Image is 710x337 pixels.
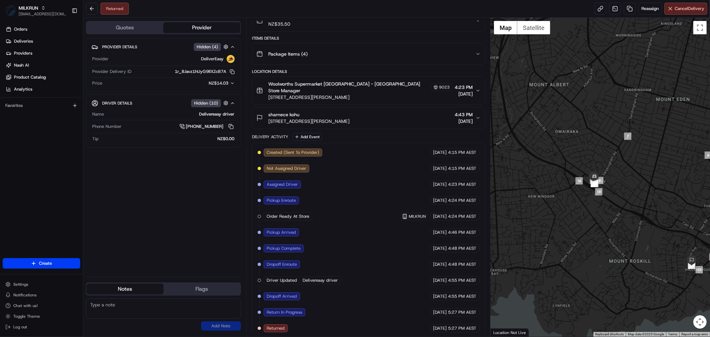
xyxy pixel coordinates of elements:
[3,100,80,111] div: Favorites
[409,214,426,219] span: MILKRUN
[433,325,447,331] span: [DATE]
[92,41,235,52] button: Provider DetailsHidden (4)
[163,22,240,33] button: Provider
[3,280,80,289] button: Settings
[39,260,52,266] span: Create
[448,213,476,219] span: 4:24 PM AEST
[92,56,109,62] span: Provider
[455,111,473,118] span: 4:43 PM
[194,43,230,51] button: Hidden (4)
[252,69,485,74] div: Location Details
[576,177,583,184] div: 16
[448,150,476,156] span: 4:15 PM AEST
[268,94,452,101] span: [STREET_ADDRESS][PERSON_NAME]
[267,166,306,171] span: Not Assigned Driver
[268,51,308,57] span: Package Items ( 4 )
[3,258,80,269] button: Create
[268,21,290,27] span: NZ$35.50
[641,6,659,12] span: Reassign
[696,266,703,273] div: 11
[448,181,476,187] span: 4:23 PM AEST
[433,229,447,235] span: [DATE]
[433,213,447,219] span: [DATE]
[433,277,447,283] span: [DATE]
[5,5,16,16] img: MILKRUN
[433,150,447,156] span: [DATE]
[267,245,301,251] span: Pickup Complete
[267,150,319,156] span: Created (Sent To Provider)
[87,22,163,33] button: Quotes
[448,293,476,299] span: 4:55 PM AEST
[433,197,447,203] span: [DATE]
[92,80,102,86] span: Price
[455,84,473,91] span: 4:23 PM
[3,72,83,83] a: Product Catalog
[268,118,350,125] span: [STREET_ADDRESS][PERSON_NAME]
[227,55,235,63] img: delivereasy_logo.png
[448,197,476,203] span: 4:24 PM AEST
[439,85,450,90] span: 9023
[102,101,132,106] span: Driver Details
[3,84,83,95] a: Analytics
[675,6,704,12] span: Cancel Delivery
[267,213,309,219] span: Order Ready At Store
[252,107,485,129] button: sharnece kohu[STREET_ADDRESS][PERSON_NAME]4:43 PM[DATE]
[209,80,229,86] span: NZ$14.03
[433,245,447,251] span: [DATE]
[252,43,485,65] button: Package Items (4)
[448,277,476,283] span: 4:55 PM AEST
[448,261,476,267] span: 4:48 PM AEST
[3,60,83,71] a: Nash AI
[448,325,476,331] span: 5:27 PM AEST
[179,123,235,130] a: [PHONE_NUMBER]
[268,111,300,118] span: sharnece kohu
[19,5,38,11] button: MILKRUN
[433,166,447,171] span: [DATE]
[13,282,28,287] span: Settings
[693,315,707,329] button: Map camera controls
[201,56,224,62] span: DeliverEasy
[92,98,235,109] button: Driver DetailsHidden (10)
[3,3,69,19] button: MILKRUNMILKRUN[EMAIL_ADDRESS][DOMAIN_NAME]
[668,332,677,336] a: Terms
[3,24,83,35] a: Orders
[491,328,529,337] div: Location Not Live
[433,309,447,315] span: [DATE]
[448,166,476,171] span: 4:15 PM AEST
[492,328,514,337] a: Open this area in Google Maps (opens a new window)
[624,133,631,140] div: 7
[267,197,296,203] span: Pickup Enroute
[14,38,33,44] span: Deliveries
[19,11,66,17] button: [EMAIL_ADDRESS][DOMAIN_NAME]
[13,324,27,330] span: Log out
[292,133,322,141] button: Add Event
[494,21,517,34] button: Show street map
[92,111,104,117] span: Name
[433,293,447,299] span: [DATE]
[591,180,598,187] div: 21
[92,69,131,75] span: Provider Delivery ID
[267,325,285,331] span: Returned
[3,312,80,321] button: Toggle Theme
[175,69,235,75] button: 1r_BJavz1hUyG9llXZcB7A
[186,124,224,130] span: [PHONE_NUMBER]
[102,44,137,50] span: Provider Details
[448,229,476,235] span: 4:46 PM AEST
[191,99,230,107] button: Hidden (10)
[455,118,473,125] span: [DATE]
[3,322,80,332] button: Log out
[197,44,218,50] span: Hidden ( 4 )
[14,62,29,68] span: Nash AI
[176,80,235,86] button: NZ$14.03
[595,188,602,195] div: 10
[13,292,37,298] span: Notifications
[448,309,476,315] span: 5:27 PM AEST
[681,332,708,336] a: Report a map error
[101,136,235,142] div: NZ$0.00
[14,86,32,92] span: Analytics
[492,328,514,337] img: Google
[638,3,662,15] button: Reassign
[107,111,235,117] div: Delivereasy driver
[14,26,27,32] span: Orders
